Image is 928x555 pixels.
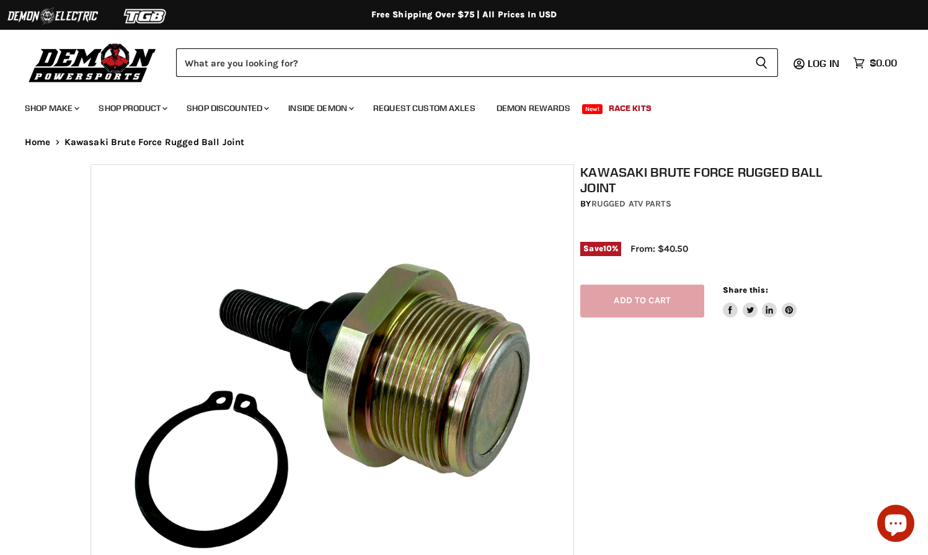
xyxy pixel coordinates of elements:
[364,95,485,121] a: Request Custom Axles
[176,48,778,77] form: Product
[25,40,161,84] img: Demon Powersports
[580,242,621,255] span: Save %
[89,95,175,121] a: Shop Product
[582,104,603,114] span: New!
[723,285,767,295] span: Share this:
[591,198,671,209] a: Rugged ATV Parts
[802,58,847,69] a: Log in
[599,95,661,121] a: Race Kits
[580,164,844,195] h1: Kawasaki Brute Force Rugged Ball Joint
[723,285,797,317] aside: Share this:
[487,95,580,121] a: Demon Rewards
[847,54,903,72] a: $0.00
[177,95,276,121] a: Shop Discounted
[99,4,192,28] img: TGB Logo 2
[15,95,87,121] a: Shop Make
[64,137,245,148] span: Kawasaki Brute Force Rugged Ball Joint
[873,505,918,545] inbox-online-store-chat: Shopify online store chat
[279,95,361,121] a: Inside Demon
[25,137,51,148] a: Home
[603,244,612,253] span: 10
[580,197,844,211] div: by
[870,57,897,69] span: $0.00
[808,57,839,69] span: Log in
[6,4,99,28] img: Demon Electric Logo 2
[630,243,688,254] span: From: $40.50
[15,91,894,121] ul: Main menu
[176,48,745,77] input: Search
[745,48,778,77] button: Search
